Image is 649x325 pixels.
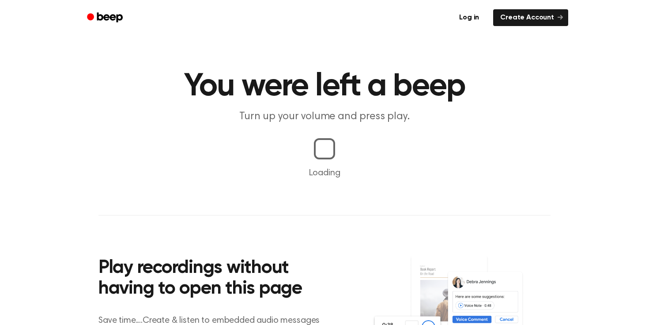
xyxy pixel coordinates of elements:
p: Turn up your volume and press play. [155,110,494,124]
a: Create Account [493,9,568,26]
p: Loading [11,166,638,180]
a: Beep [81,9,131,26]
a: Log in [450,8,488,28]
h2: Play recordings without having to open this page [98,258,336,300]
h1: You were left a beep [98,71,551,102]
